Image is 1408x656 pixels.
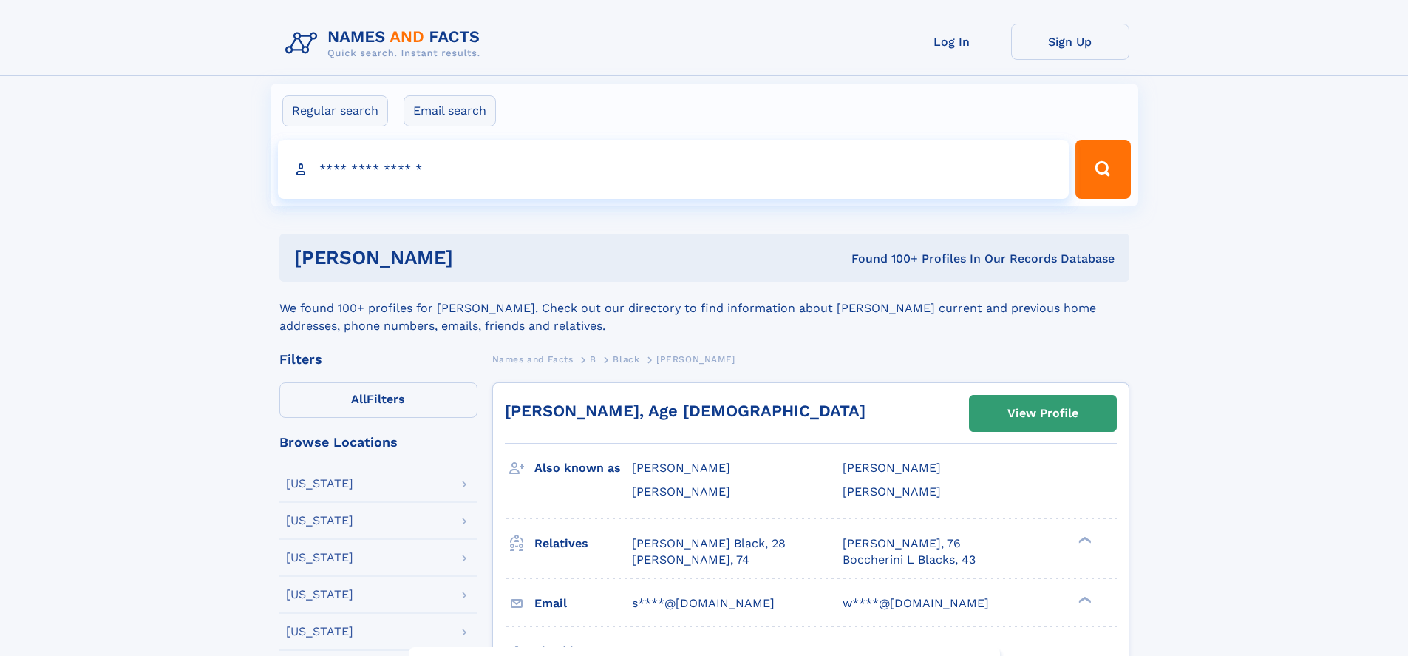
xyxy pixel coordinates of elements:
span: All [351,392,367,406]
h1: [PERSON_NAME] [294,248,653,267]
div: [US_STATE] [286,552,353,564]
span: [PERSON_NAME] [632,461,730,475]
a: Names and Facts [492,350,574,368]
div: [US_STATE] [286,589,353,601]
label: Regular search [282,95,388,126]
label: Filters [279,382,477,418]
div: We found 100+ profiles for [PERSON_NAME]. Check out our directory to find information about [PERS... [279,282,1129,335]
div: [US_STATE] [286,478,353,490]
div: ❯ [1075,595,1092,604]
a: B [590,350,596,368]
div: [US_STATE] [286,515,353,527]
div: [US_STATE] [286,626,353,638]
span: Black [613,354,639,365]
span: [PERSON_NAME] [843,484,941,498]
a: [PERSON_NAME], Age [DEMOGRAPHIC_DATA] [505,402,865,420]
input: search input [278,140,1069,199]
a: View Profile [970,396,1116,431]
span: [PERSON_NAME] [656,354,735,365]
div: View Profile [1007,396,1078,430]
img: Logo Names and Facts [279,24,492,64]
a: [PERSON_NAME] Black, 28 [632,535,786,552]
span: [PERSON_NAME] [843,461,941,475]
a: [PERSON_NAME], 76 [843,535,961,552]
h3: Relatives [534,531,632,556]
label: Email search [404,95,496,126]
span: [PERSON_NAME] [632,484,730,498]
h3: Also known as [534,456,632,481]
span: B [590,354,596,365]
div: Browse Locations [279,436,477,449]
div: Filters [279,353,477,366]
a: Sign Up [1011,24,1129,60]
div: ❯ [1075,535,1092,544]
a: [PERSON_NAME], 74 [632,552,749,568]
h3: Email [534,591,632,616]
a: Boccherini L Blacks, 43 [843,552,976,568]
button: Search Button [1075,140,1130,199]
div: Found 100+ Profiles In Our Records Database [652,251,1115,267]
a: Log In [893,24,1011,60]
a: Black [613,350,639,368]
